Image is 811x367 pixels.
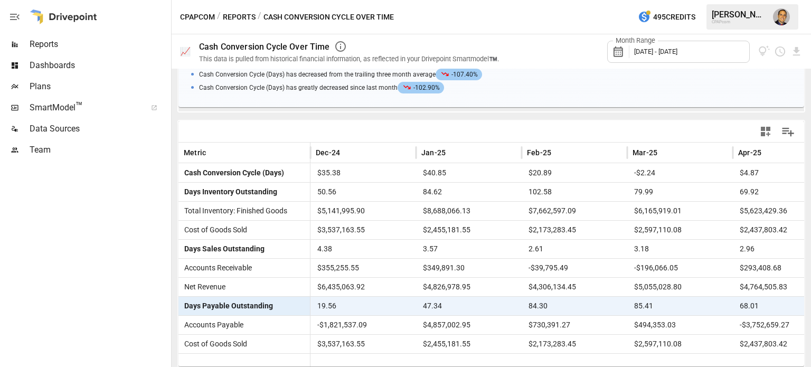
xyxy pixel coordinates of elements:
span: 3.57 [421,240,516,258]
span: 84.62 [421,183,516,201]
span: Cash Conversion Cycle (Days) [180,168,284,177]
span: $3,537,163.55 [316,221,411,239]
button: Download report [790,45,803,58]
span: Cost of Goods Sold [180,340,247,348]
span: 4.38 [316,240,411,258]
span: 85.41 [633,297,728,315]
span: $2,597,110.08 [633,335,728,353]
span: 79.99 [633,183,728,201]
span: -$39,795.49 [527,259,622,277]
span: $6,165,919.01 [633,202,728,220]
span: $7,662,597.09 [527,202,622,220]
span: -107.40% [436,69,482,80]
span: $2,173,283.45 [527,221,622,239]
button: Tom Gatto [767,2,796,32]
button: Sort [552,145,567,160]
span: 47.34 [421,297,516,315]
button: View documentation [758,45,770,58]
span: Feb-25 [527,147,551,158]
span: Plans [30,80,169,93]
img: Tom Gatto [773,8,790,25]
button: Reports [223,11,256,24]
span: $20.89 [527,164,622,182]
button: Manage Columns [776,120,800,144]
span: $2,173,283.45 [527,335,622,353]
span: $2,597,110.08 [633,221,728,239]
span: 495 Credits [653,11,695,24]
span: $4,857,002.95 [421,316,516,334]
span: 102.58 [527,183,622,201]
div: / [217,11,221,24]
span: Days Payable Outstanding [180,302,273,310]
span: Days Sales Outstanding [180,244,265,253]
span: $349,891.30 [421,259,516,277]
button: Sort [341,145,356,160]
div: CPAPcom [712,20,767,24]
span: Dashboards [30,59,169,72]
div: / [258,11,261,24]
span: 84.30 [527,297,622,315]
span: -$196,066.05 [633,259,728,277]
span: [DATE] - [DATE] [634,48,677,55]
span: $4,306,134.45 [527,278,622,296]
span: Apr-25 [738,147,761,158]
span: Data Sources [30,123,169,135]
button: Sort [762,145,777,160]
span: 2.61 [527,240,622,258]
div: [PERSON_NAME] [712,10,767,20]
span: Days Inventory Outstanding [180,187,277,196]
span: $40.85 [421,164,516,182]
span: $355,255.55 [316,259,411,277]
span: Mar-25 [633,147,657,158]
button: Schedule report [774,45,786,58]
button: Sort [207,145,222,160]
span: $494,353.03 [633,316,728,334]
label: Month Range [613,36,658,45]
span: $5,055,028.80 [633,278,728,296]
span: $35.38 [316,164,411,182]
span: Dec-24 [316,147,340,158]
div: This data is pulled from historical financial information, as reflected in your Drivepoint Smartm... [199,55,499,63]
span: $2,455,181.55 [421,335,516,353]
span: Jan-25 [421,147,446,158]
span: ™ [76,100,83,113]
button: CPAPcom [180,11,215,24]
span: Accounts Receivable [180,264,252,272]
span: Net Revenue [180,283,225,291]
span: Metric [184,147,206,158]
button: Sort [658,145,673,160]
span: $6,435,063.92 [316,278,411,296]
span: 3.18 [633,240,728,258]
span: -$2.24 [633,164,728,182]
button: 495Credits [634,7,700,27]
span: $8,688,066.13 [421,202,516,220]
div: Cash Conversion Cycle Over Time [199,42,330,52]
span: Accounts Payable [180,321,243,329]
span: Cost of Goods Sold [180,225,247,234]
span: 50.56 [316,183,411,201]
span: Team [30,144,169,156]
span: $3,537,163.55 [316,335,411,353]
span: Cash Conversion Cycle (Days) has greatly decreased since last month [199,84,447,91]
span: $4,826,978.95 [421,278,516,296]
span: Reports [30,38,169,51]
span: -102.90% [398,82,444,93]
span: Cash Conversion Cycle (Days) has decreased from the trailing three month average [199,71,485,78]
span: $5,141,995.90 [316,202,411,220]
span: SmartModel [30,101,139,114]
span: -$1,821,537.09 [316,316,411,334]
span: $2,455,181.55 [421,221,516,239]
span: $730,391.27 [527,316,622,334]
div: 📈 [180,46,191,57]
span: Total Inventory: Finished Goods [180,206,287,215]
span: 19.56 [316,297,411,315]
button: Sort [447,145,461,160]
